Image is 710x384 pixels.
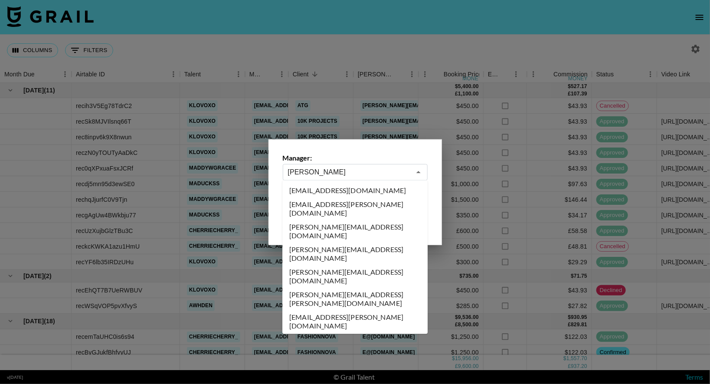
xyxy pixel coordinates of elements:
button: Close [412,166,425,178]
li: [EMAIL_ADDRESS][DOMAIN_NAME] [282,184,428,198]
li: [PERSON_NAME][EMAIL_ADDRESS][DOMAIN_NAME] [282,220,428,243]
li: [PERSON_NAME][EMAIL_ADDRESS][DOMAIN_NAME] [282,266,428,288]
li: [EMAIL_ADDRESS][PERSON_NAME][DOMAIN_NAME] [282,311,428,333]
li: [PERSON_NAME][EMAIL_ADDRESS][DOMAIN_NAME] [282,243,428,266]
label: Manager: [283,154,428,162]
li: [PERSON_NAME][EMAIL_ADDRESS][PERSON_NAME][DOMAIN_NAME] [282,288,428,311]
li: [EMAIL_ADDRESS][PERSON_NAME][DOMAIN_NAME] [282,198,428,220]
